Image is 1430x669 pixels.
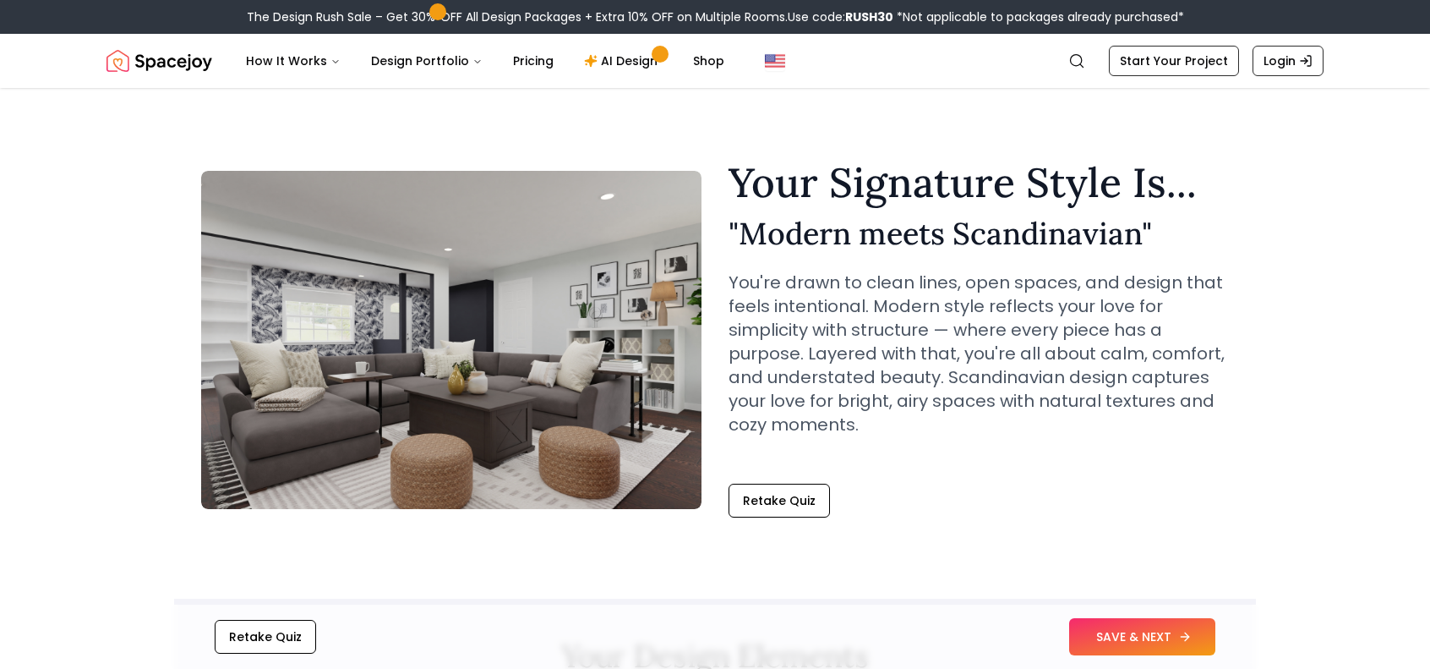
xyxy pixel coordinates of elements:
[729,217,1229,250] h2: " Modern meets Scandinavian "
[788,8,893,25] span: Use code:
[499,44,567,78] a: Pricing
[893,8,1184,25] span: *Not applicable to packages already purchased*
[729,162,1229,203] h1: Your Signature Style Is...
[106,44,212,78] img: Spacejoy Logo
[845,8,893,25] b: RUSH30
[729,271,1229,436] p: You're drawn to clean lines, open spaces, and design that feels intentional. Modern style reflect...
[232,44,738,78] nav: Main
[1109,46,1239,76] a: Start Your Project
[232,44,354,78] button: How It Works
[680,44,738,78] a: Shop
[201,171,701,509] img: Modern meets Scandinavian Style Example
[106,44,212,78] a: Spacejoy
[215,620,316,654] button: Retake Quiz
[729,484,830,518] button: Retake Quiz
[357,44,496,78] button: Design Portfolio
[765,51,785,71] img: United States
[1253,46,1324,76] a: Login
[570,44,676,78] a: AI Design
[106,34,1324,88] nav: Global
[1069,618,1215,655] button: SAVE & NEXT
[247,8,1184,25] div: The Design Rush Sale – Get 30% OFF All Design Packages + Extra 10% OFF on Multiple Rooms.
